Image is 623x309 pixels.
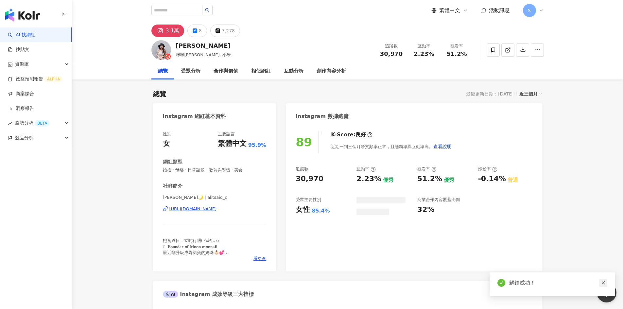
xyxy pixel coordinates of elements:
div: 創作內容分析 [317,67,346,75]
div: 8 [199,26,202,35]
div: 社群簡介 [163,183,182,190]
button: 8 [187,25,207,37]
a: 找貼文 [8,46,29,53]
div: 2.23% [356,174,381,184]
div: 觀看率 [417,166,437,172]
div: 近三個月 [519,90,542,98]
div: -0.14% [478,174,506,184]
span: 競品分析 [15,130,33,145]
div: 32% [417,205,435,215]
div: 總覽 [158,67,168,75]
img: KOL Avatar [151,40,171,60]
div: 受眾分析 [181,67,200,75]
span: search [205,8,210,12]
div: 合作與價值 [214,67,238,75]
div: 追蹤數 [379,43,404,49]
a: 商案媒合 [8,91,34,97]
div: 互動率 [412,43,437,49]
span: 活動訊息 [489,7,510,13]
div: Instagram 數據總覽 [296,113,349,120]
div: 30,970 [296,174,323,184]
button: 查看說明 [433,140,452,153]
div: 商業合作內容覆蓋比例 [417,197,460,203]
span: 婚禮 · 母嬰 · 日常話題 · 教育與學習 · 美食 [163,167,267,173]
span: close [601,281,606,285]
div: 互動率 [356,166,376,172]
span: 2.23% [414,51,434,57]
span: S [528,7,531,14]
div: 追蹤數 [296,166,308,172]
div: 良好 [355,131,366,138]
a: 洞察報告 [8,105,34,112]
div: 3.1萬 [166,26,179,35]
div: 近期一到三個月發文頻率正常，且漲粉率與互動率高。 [331,140,452,153]
span: 95.9% [248,142,267,149]
span: 趨勢分析 [15,116,50,130]
div: Instagram 成效等級三大指標 [163,291,254,298]
div: 優秀 [383,177,393,184]
img: logo [5,9,40,22]
div: Instagram 網紅基本資料 [163,113,226,120]
div: 網紅類型 [163,159,182,165]
span: rise [8,121,12,126]
button: 7,278 [210,25,240,37]
div: 女 [163,139,170,149]
div: K-Score : [331,131,372,138]
div: AI [163,291,179,298]
span: 資源庫 [15,57,29,72]
div: 優秀 [444,177,454,184]
a: searchAI 找網紅 [8,32,35,38]
span: 30,970 [380,50,403,57]
button: 3.1萬 [151,25,184,37]
a: [URL][DOMAIN_NAME] [163,206,267,212]
div: 最後更新日期：[DATE] [466,91,513,96]
div: [URL][DOMAIN_NAME] [169,206,217,212]
div: 7,278 [222,26,235,35]
div: 觀看率 [444,43,469,49]
span: 51.2% [446,51,467,57]
div: 89 [296,135,312,149]
div: 主要語言 [218,131,235,137]
div: 性別 [163,131,171,137]
span: [PERSON_NAME]🌙 | alitsaiq_q [163,195,267,200]
div: 互動分析 [284,67,303,75]
span: 繁體中文 [439,7,460,14]
div: 相似網紅 [251,67,271,75]
span: 查看說明 [433,144,452,149]
div: 普通 [508,177,518,184]
div: 受眾主要性別 [296,197,321,203]
div: [PERSON_NAME] [176,42,231,50]
span: 咪咪[PERSON_NAME], 小米 [176,52,231,57]
div: 51.2% [417,174,442,184]
span: 飽食終日，立盹行眠( ³ω³).｡o​ ☾ 𝐅𝗼𝐮𝐧𝐝𝐞𝐫 𝗼𝐟 𝐌𝗼𝗼𝐧 𝗺𝗼𝗼𝐧𝐚𝐢𝐥 最近剛升級成為諾寶的媽咪👶🏻💕 💅 @[DOMAIN_NAME] 小選物店 @kirari._.sel... [163,238,255,273]
div: 繁體中文 [218,139,247,149]
div: BETA [35,120,50,127]
span: 看更多 [253,256,266,262]
div: 85.4% [312,207,330,215]
span: check-circle [497,279,505,287]
div: 解鎖成功！ [509,279,607,287]
div: 漲粉率 [478,166,497,172]
a: 效益預測報告ALPHA [8,76,62,82]
div: 女性 [296,205,310,215]
div: 總覽 [153,89,166,98]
